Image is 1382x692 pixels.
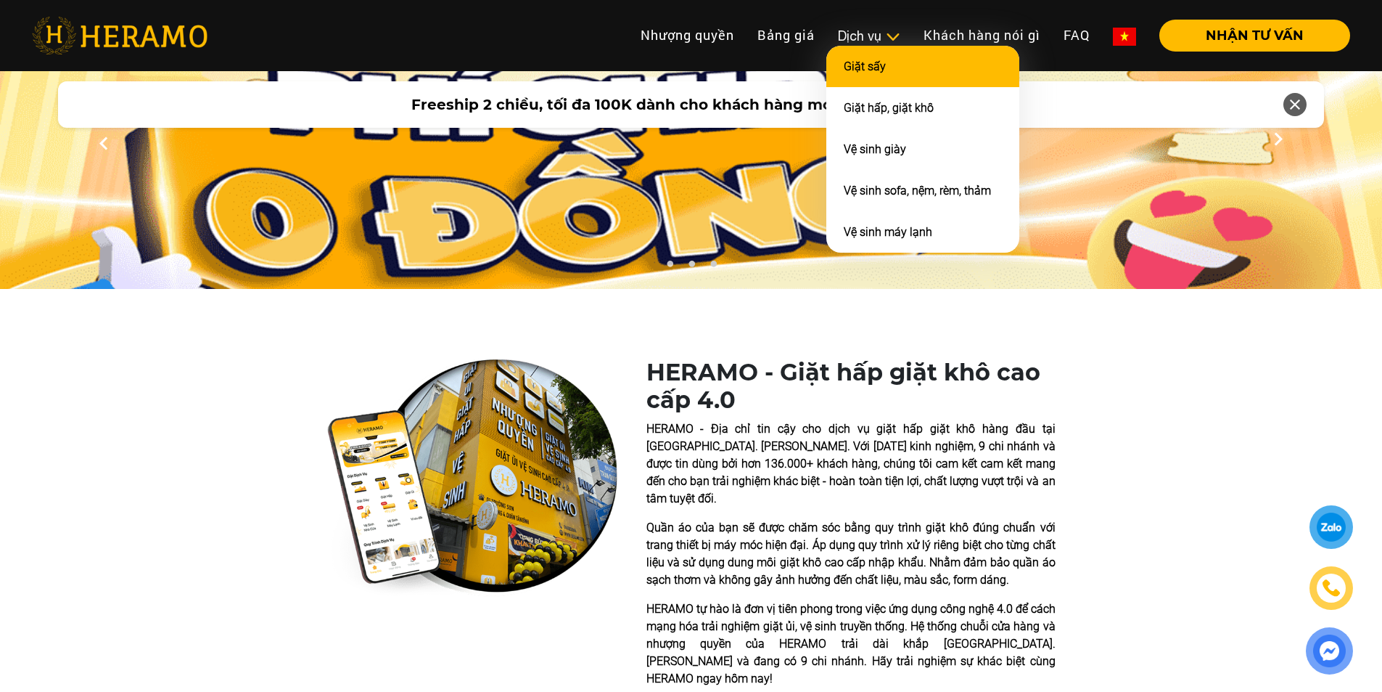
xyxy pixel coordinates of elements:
[327,359,617,597] img: heramo-quality-banner
[646,359,1056,415] h1: HERAMO - Giặt hấp giặt khô cao cấp 4.0
[912,20,1052,51] a: Khách hàng nói gì
[746,20,826,51] a: Bảng giá
[1052,20,1101,51] a: FAQ
[1148,29,1350,42] a: NHẬN TƯ VẤN
[1312,569,1352,608] a: phone-icon
[646,519,1056,589] p: Quần áo của bạn sẽ được chăm sóc bằng quy trình giặt khô đúng chuẩn với trang thiết bị máy móc hi...
[844,60,886,73] a: Giặt sấy
[706,260,720,274] button: 3
[646,601,1056,688] p: HERAMO tự hào là đơn vị tiên phong trong việc ứng dụng công nghệ 4.0 để cách mạng hóa trải nghiệm...
[1159,20,1350,52] button: NHẬN TƯ VẤN
[646,420,1056,508] p: HERAMO - Địa chỉ tin cậy cho dịch vụ giặt hấp giặt khô hàng đầu tại [GEOGRAPHIC_DATA]. [PERSON_NA...
[885,30,900,44] img: subToggleIcon
[844,184,991,198] a: Vệ sinh sofa, nệm, rèm, thảm
[844,101,934,115] a: Giặt hấp, giặt khô
[1321,578,1342,598] img: phone-icon
[684,260,699,274] button: 2
[838,26,900,46] div: Dịch vụ
[844,142,906,156] a: Vệ sinh giày
[662,260,677,274] button: 1
[844,225,932,239] a: Vệ sinh máy lạnh
[411,94,836,115] span: Freeship 2 chiều, tối đa 100K dành cho khách hàng mới
[1113,28,1136,46] img: vn-flag.png
[629,20,746,51] a: Nhượng quyền
[32,17,207,54] img: heramo-logo.png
